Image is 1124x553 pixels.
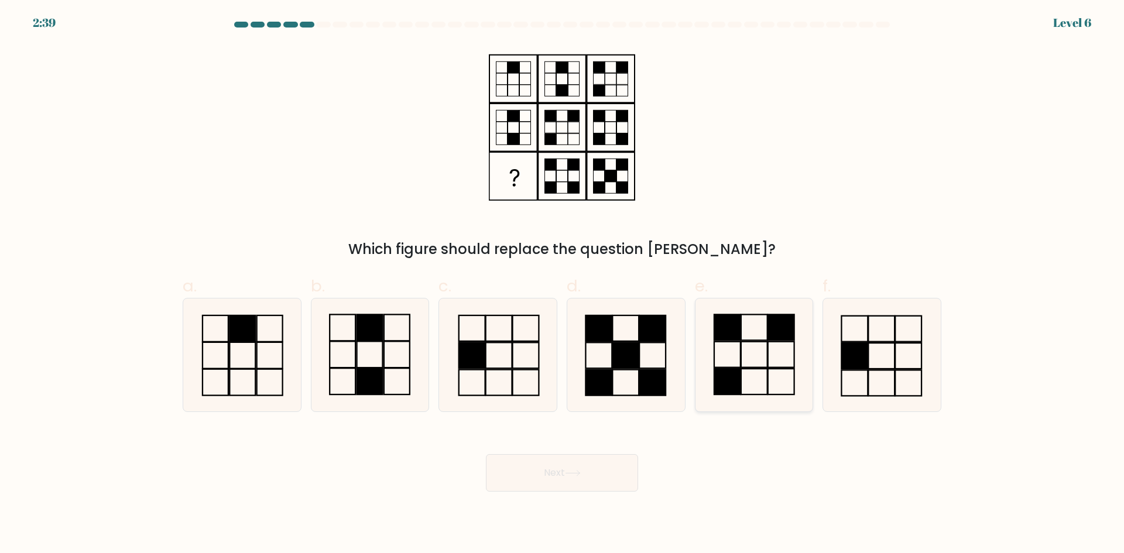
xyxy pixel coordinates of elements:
[183,274,197,297] span: a.
[486,454,638,492] button: Next
[823,274,831,297] span: f.
[190,239,934,260] div: Which figure should replace the question [PERSON_NAME]?
[695,274,708,297] span: e.
[567,274,581,297] span: d.
[33,14,56,32] div: 2:39
[438,274,451,297] span: c.
[1053,14,1091,32] div: Level 6
[311,274,325,297] span: b.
